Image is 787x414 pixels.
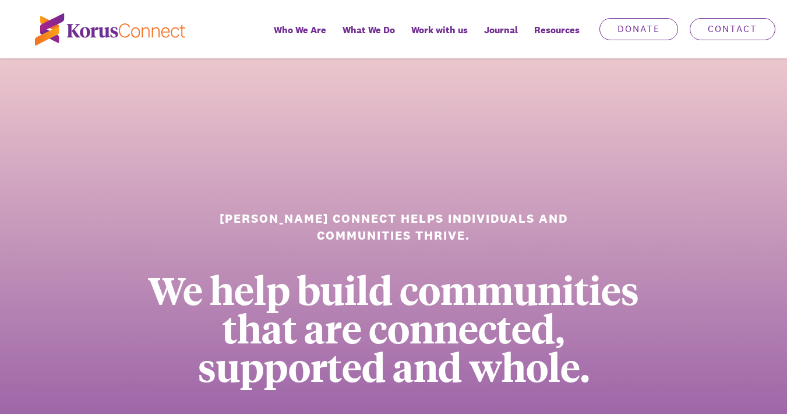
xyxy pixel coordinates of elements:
[476,16,526,58] a: Journal
[690,18,775,40] a: Contact
[403,16,476,58] a: Work with us
[484,22,518,38] span: Journal
[411,22,468,38] span: Work with us
[218,210,569,244] h1: [PERSON_NAME] Connect helps individuals and communities thrive.
[343,22,395,38] span: What We Do
[127,271,661,386] div: We help build communities that are connected, supported and whole.
[274,22,326,38] span: Who We Are
[266,16,334,58] a: Who We Are
[526,16,588,58] div: Resources
[35,13,185,45] img: korus-connect%2Fc5177985-88d5-491d-9cd7-4a1febad1357_logo.svg
[334,16,403,58] a: What We Do
[599,18,678,40] a: Donate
